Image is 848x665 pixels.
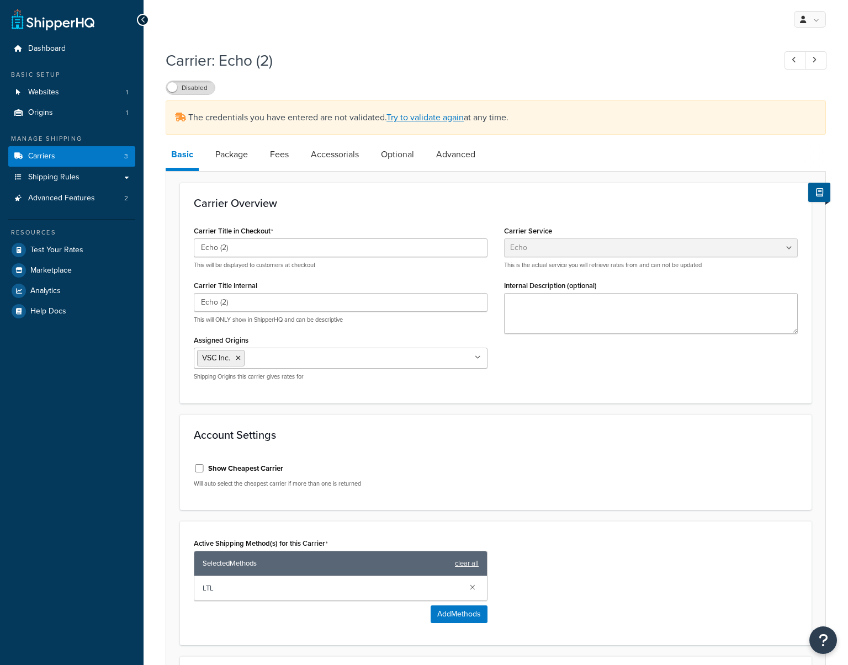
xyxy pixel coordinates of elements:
[208,464,283,474] label: Show Cheapest Carrier
[8,70,135,79] div: Basic Setup
[194,373,487,381] p: Shipping Origins this carrier gives rates for
[8,188,135,209] a: Advanced Features2
[166,81,215,94] label: Disabled
[194,336,248,344] label: Assigned Origins
[431,605,487,623] button: AddMethods
[8,39,135,59] a: Dashboard
[8,167,135,188] a: Shipping Rules
[264,141,294,168] a: Fees
[30,307,66,316] span: Help Docs
[188,111,508,124] span: The credentials you have entered are not validated. at any time.
[8,146,135,167] a: Carriers3
[203,581,461,596] span: LTL
[194,539,328,548] label: Active Shipping Method(s) for this Carrier
[166,141,199,171] a: Basic
[28,108,53,118] span: Origins
[28,152,55,161] span: Carriers
[431,141,481,168] a: Advanced
[194,261,487,269] p: This will be displayed to customers at checkout
[8,228,135,237] div: Resources
[808,183,830,202] button: Show Help Docs
[30,246,83,255] span: Test Your Rates
[126,108,128,118] span: 1
[8,301,135,321] a: Help Docs
[210,141,253,168] a: Package
[504,281,597,290] label: Internal Description (optional)
[8,188,135,209] li: Advanced Features
[8,146,135,167] li: Carriers
[28,88,59,97] span: Websites
[166,50,764,71] h1: Carrier: Echo (2)
[194,429,798,441] h3: Account Settings
[8,240,135,260] a: Test Your Rates
[28,44,66,54] span: Dashboard
[8,260,135,280] a: Marketplace
[8,82,135,103] a: Websites1
[375,141,420,168] a: Optional
[194,480,487,488] p: Will auto select the cheapest carrier if more than one is returned
[8,134,135,143] div: Manage Shipping
[28,194,95,203] span: Advanced Features
[203,556,449,571] span: Selected Methods
[28,173,79,182] span: Shipping Rules
[124,194,128,203] span: 2
[8,103,135,123] li: Origins
[194,227,273,236] label: Carrier Title in Checkout
[8,281,135,301] a: Analytics
[202,352,230,364] span: VSC Inc.
[30,266,72,275] span: Marketplace
[305,141,364,168] a: Accessorials
[194,197,798,209] h3: Carrier Overview
[809,626,837,654] button: Open Resource Center
[455,556,479,571] a: clear all
[8,82,135,103] li: Websites
[504,227,552,235] label: Carrier Service
[124,152,128,161] span: 3
[785,51,806,70] a: Previous Record
[805,51,826,70] a: Next Record
[126,88,128,97] span: 1
[386,111,464,124] a: Try to validate again
[194,316,487,324] p: This will ONLY show in ShipperHQ and can be descriptive
[194,281,257,290] label: Carrier Title Internal
[504,261,798,269] p: This is the actual service you will retrieve rates from and can not be updated
[8,103,135,123] a: Origins1
[30,286,61,296] span: Analytics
